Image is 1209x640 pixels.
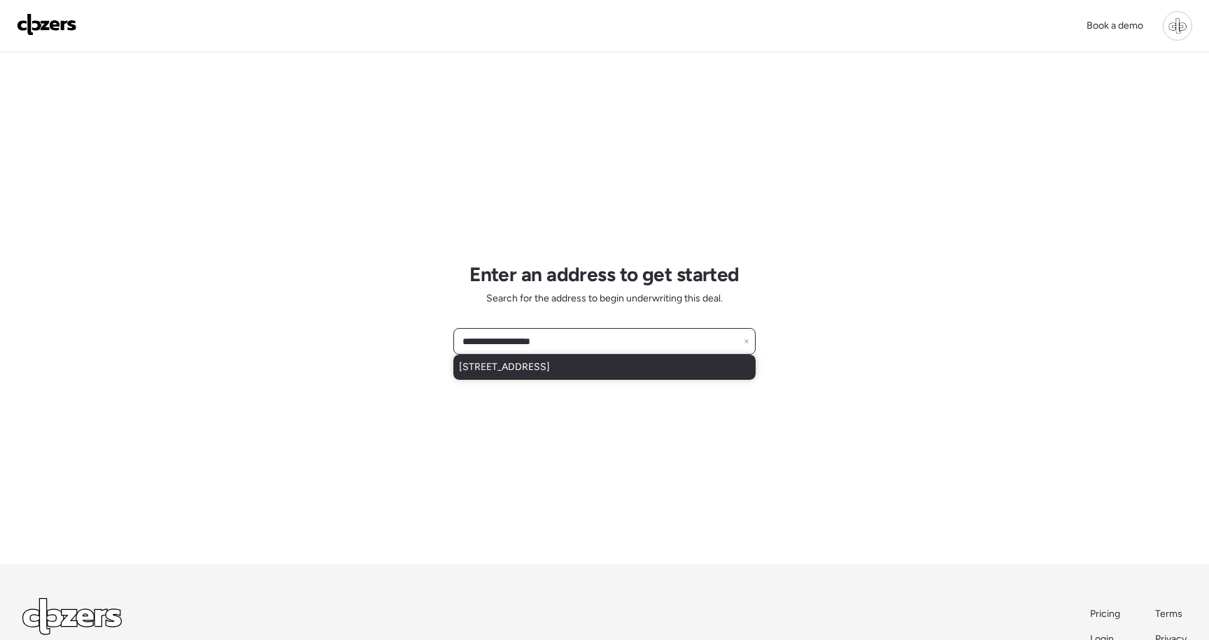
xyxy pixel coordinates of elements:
[1155,607,1187,621] a: Terms
[1087,20,1143,31] span: Book a demo
[17,13,77,36] img: Logo
[1090,607,1122,621] a: Pricing
[1155,608,1182,620] span: Terms
[1090,608,1120,620] span: Pricing
[459,360,550,374] span: [STREET_ADDRESS]
[469,262,740,286] h1: Enter an address to get started
[486,292,723,306] span: Search for the address to begin underwriting this deal.
[22,598,122,635] img: Logo Light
